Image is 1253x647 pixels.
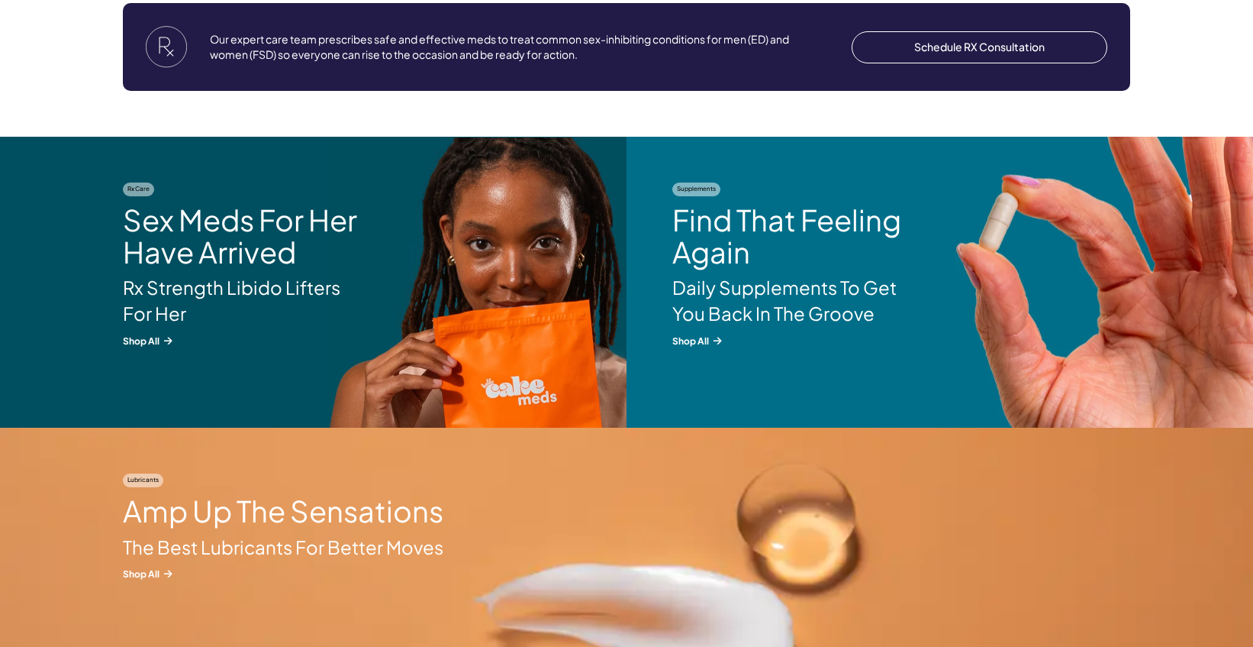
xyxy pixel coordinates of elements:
[210,32,794,62] p: Our expert care team prescribes safe and effective meds to treat common sex-inhibiting conditions...
[626,137,1253,428] a: Supplements Find That Feeling Again Daily Supplements To Get You Back In The Groove Shop All
[672,204,916,268] h2: Find That Feeling Again
[123,335,367,348] span: Shop All
[123,204,367,268] h2: Sex Meds For Her Have Arrived
[123,275,367,326] p: Rx Strength Libido Lifters For Her
[672,335,916,348] span: Shop All
[852,31,1107,63] a: Schedule RX Consultation
[672,183,720,196] span: Supplements
[123,474,163,487] span: Lubricants
[123,535,443,561] p: The Best Lubricants For Better Moves
[123,183,154,196] span: Rx Care
[123,568,443,581] p: Shop All
[123,495,443,527] h2: Amp Up The Sensations
[672,275,916,326] p: Daily Supplements To Get You Back In The Groove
